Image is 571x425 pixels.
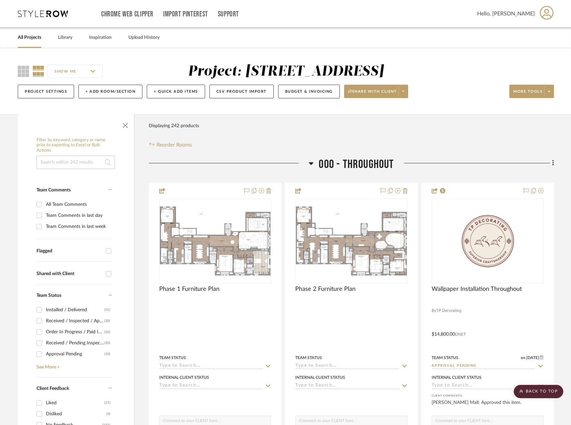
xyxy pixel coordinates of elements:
span: TP Decorating [436,308,461,314]
div: (51) [104,305,110,315]
button: Project Settings [18,85,74,98]
a: See More + [35,359,112,370]
span: Hello, [PERSON_NAME] [477,10,535,18]
span: Team Comments [37,188,71,192]
input: Type to Search… [432,363,535,369]
div: Liked [46,398,104,408]
a: Chrome Web Clipper [101,11,153,17]
div: Internal Client Status [295,374,345,380]
span: [DATE] [525,355,540,360]
h6: Filter by keyword, category or name prior to exporting to Excel or Bulk Actions [37,138,115,153]
div: (10) [104,349,110,359]
div: All Team Comments [46,199,110,210]
div: Team Status [295,355,322,361]
input: Search within 242 results [37,156,115,169]
img: Wallpaper Installation Throughout [450,199,525,283]
a: Support [218,11,239,17]
div: Approval Pending [46,349,104,359]
span: Phase 1 Furniture Plan [159,285,219,293]
div: Internal Client Status [432,374,482,380]
div: (20) [104,338,110,348]
span: Team Status [37,293,61,298]
img: Phase 2 Furniture Plan [296,206,406,275]
span: By [432,308,436,314]
div: (3) [106,409,110,419]
span: Phase 2 Furniture Plan [295,285,356,293]
div: (26) [104,327,110,337]
div: [PERSON_NAME] Mall: Approved this item. [432,399,544,413]
span: on [521,356,525,360]
button: Close [119,117,132,131]
button: Budget & Invoicing [278,85,340,98]
div: Disliked [46,409,106,419]
div: Shared with Client [37,271,103,277]
div: Installed / Delivered [46,305,104,315]
div: Flagged [37,248,103,254]
a: Inspiration [89,33,112,42]
a: Upload History [128,33,160,42]
div: Internal Client Status [159,374,209,380]
scroll-to-top-button: BACK TO TOP [514,385,563,398]
input: Type to Search… [159,383,263,389]
button: + Add Room/Section [78,85,142,98]
div: (30) [104,316,110,326]
button: CSV Product Import [209,85,274,98]
div: Team Comments in last week [46,221,110,232]
span: Wallpaper Installation Throughout [432,285,522,293]
input: Type to Search… [295,363,399,369]
div: Project: [STREET_ADDRESS] [188,65,384,79]
input: Type to Search… [295,383,399,389]
span: Reorder Rooms [156,141,192,149]
a: Import Pinterest [163,11,208,17]
span: 000 - THROUGHOUT [319,157,394,172]
span: Share with client [348,89,397,99]
a: All Projects [18,33,41,42]
img: Phase 1 Furniture Plan [160,206,270,275]
input: Type to Search… [432,383,535,389]
span: Client Feedback [37,386,69,391]
div: Team Comments in last day [46,210,110,221]
div: Received / Inspected / Approved [46,316,104,326]
div: Order In Progress / Paid In Full w/ Freight, No Balance due [46,327,104,337]
div: Team Status [432,355,458,361]
button: Reorder Rooms [149,141,192,149]
div: Displaying 242 products [149,119,199,133]
span: More tools [513,89,543,99]
div: (17) [104,398,110,408]
input: Type to Search… [159,363,263,369]
button: + Quick Add Items [147,85,205,98]
button: More tools [509,85,554,98]
div: Received / Pending Inspection [46,338,104,348]
a: Library [58,33,72,42]
div: Team Status [159,355,186,361]
button: Share with client [344,85,408,98]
